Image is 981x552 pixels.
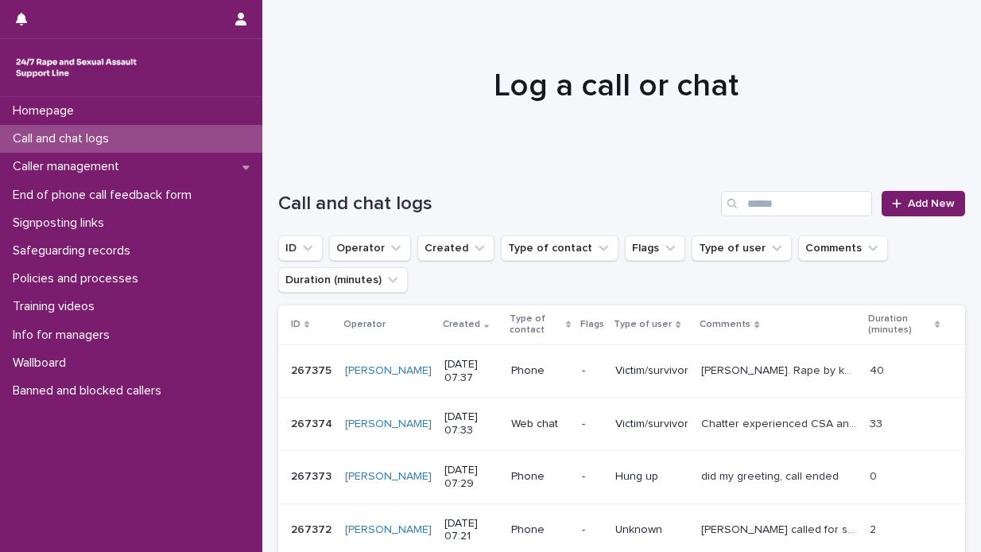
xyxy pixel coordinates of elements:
input: Search [721,191,872,216]
img: rhQMoQhaT3yELyF149Cw [13,52,140,84]
p: Type of contact [510,310,562,340]
p: Operator [343,316,386,333]
p: Chatter experienced CSA and they recently just told their family about it. Their feelings were ex... [701,414,859,431]
p: Lianne called for support, 30 minutes offered, she said she will call back to try and get full 40. [701,520,859,537]
p: Policies and processes [6,271,151,286]
a: [PERSON_NAME] [345,364,432,378]
a: [PERSON_NAME] [345,523,432,537]
p: 2 [870,520,879,537]
p: [DATE] 07:33 [444,410,498,437]
button: ID [278,235,323,261]
p: Unknown [615,523,688,537]
p: Duration (minutes) [868,310,931,340]
p: - [582,523,603,537]
p: Victim/survivor [615,364,688,378]
p: Info for managers [6,328,122,343]
p: - [582,418,603,431]
a: [PERSON_NAME] [345,418,432,431]
tr: 267374267374 [PERSON_NAME] [DATE] 07:33Web chat-Victim/survivorChatter experienced CSA and they r... [278,398,965,451]
p: Comments [700,316,750,333]
p: Phone [511,523,569,537]
p: Phone [511,364,569,378]
span: Add New [908,198,955,209]
p: Phone [511,470,569,484]
p: [DATE] 07:21 [444,517,498,544]
p: [DATE] 07:29 [444,464,498,491]
p: 33 [870,414,886,431]
p: End of phone call feedback form [6,188,204,203]
p: ID [291,316,301,333]
p: Created [443,316,480,333]
button: Flags [625,235,685,261]
h1: Call and chat logs [278,192,715,216]
p: did my greeting, call ended [701,467,842,484]
tr: 267373267373 [PERSON_NAME] [DATE] 07:29Phone-Hung updid my greeting, call endeddid my greeting, c... [278,450,965,503]
p: Victim/survivor [615,418,688,431]
p: - [582,470,603,484]
p: Flags [580,316,604,333]
a: [PERSON_NAME] [345,470,432,484]
tr: 267375267375 [PERSON_NAME] [DATE] 07:37Phone-Victim/survivor[PERSON_NAME]. Rape by known [DEMOGRA... [278,344,965,398]
p: 267374 [291,414,335,431]
button: Duration (minutes) [278,267,408,293]
p: Hung up [615,470,688,484]
button: Comments [798,235,888,261]
p: Homepage [6,103,87,119]
h1: Log a call or chat [278,67,953,105]
p: Training videos [6,299,107,314]
button: Type of contact [501,235,618,261]
p: [DATE] 07:37 [444,358,498,385]
p: 0 [870,467,880,484]
p: Type of user [614,316,672,333]
p: Safeguarding records [6,243,143,259]
p: 40 [870,361,887,378]
p: 267372 [291,520,335,537]
p: Caller management [6,159,132,174]
p: - [582,364,603,378]
p: Amy. Rape by known male in Feb/March. DA relationship with ex husband. Saw her rapist on social m... [701,361,859,378]
p: Call and chat logs [6,131,122,146]
p: Wallboard [6,356,79,371]
p: 267375 [291,361,335,378]
button: Operator [329,235,411,261]
p: Signposting links [6,216,117,231]
button: Created [417,235,494,261]
p: Banned and blocked callers [6,383,174,398]
a: Add New [882,191,965,216]
p: Web chat [511,418,569,431]
button: Type of user [692,235,792,261]
p: 267373 [291,467,335,484]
